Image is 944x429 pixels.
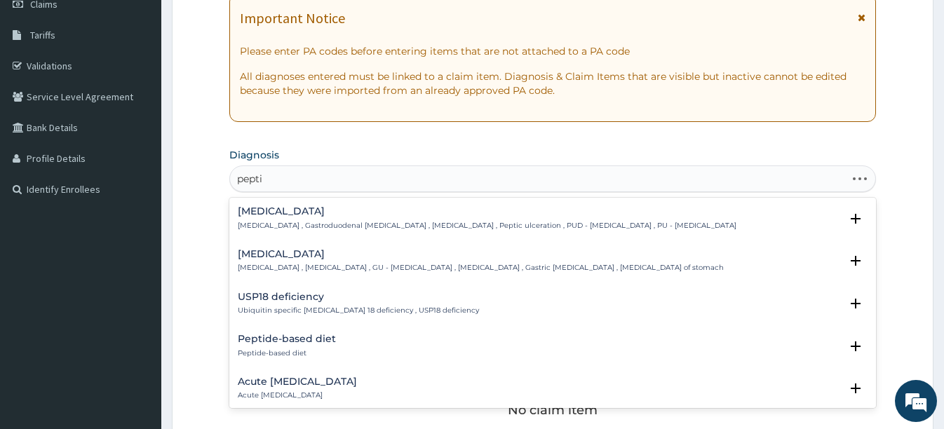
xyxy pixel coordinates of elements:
[847,338,864,355] i: open select status
[238,306,479,315] p: Ubiquitin specific [MEDICAL_DATA] 18 deficiency , USP18 deficiency
[240,69,865,97] p: All diagnoses entered must be linked to a claim item. Diagnosis & Claim Items that are visible bu...
[508,403,598,417] p: No claim item
[238,263,724,273] p: [MEDICAL_DATA] , [MEDICAL_DATA] , GU - [MEDICAL_DATA] , [MEDICAL_DATA] , Gastric [MEDICAL_DATA] ,...
[238,334,336,344] h4: Peptide-based diet
[238,221,736,231] p: [MEDICAL_DATA] , Gastroduodenal [MEDICAL_DATA] , [MEDICAL_DATA] , Peptic ulceration , PUD - [MEDI...
[81,126,194,268] span: We're online!
[7,282,267,332] textarea: Type your message and hit 'Enter'
[847,295,864,312] i: open select status
[238,376,357,387] h4: Acute [MEDICAL_DATA]
[240,11,345,26] h1: Important Notice
[230,7,264,41] div: Minimize live chat window
[238,249,724,259] h4: [MEDICAL_DATA]
[240,44,865,58] p: Please enter PA codes before entering items that are not attached to a PA code
[30,29,55,41] span: Tariffs
[847,380,864,397] i: open select status
[238,206,736,217] h4: [MEDICAL_DATA]
[238,348,336,358] p: Peptide-based diet
[238,292,479,302] h4: USP18 deficiency
[73,79,236,97] div: Chat with us now
[26,70,57,105] img: d_794563401_company_1708531726252_794563401
[847,210,864,227] i: open select status
[847,252,864,269] i: open select status
[238,390,357,400] p: Acute [MEDICAL_DATA]
[229,148,279,162] label: Diagnosis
